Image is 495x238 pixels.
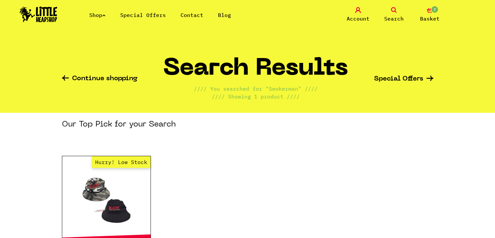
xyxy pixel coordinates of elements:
[163,58,348,85] h1: Search Results
[431,6,439,13] span: 2
[384,15,404,22] span: Search
[62,75,138,83] a: Continue shopping
[181,12,203,18] a: Contact
[212,93,300,100] p: //// Showing 1 product ////
[89,12,106,18] a: Shop
[374,76,433,82] a: Special Offers
[20,7,57,22] img: Little Head Shop Logo
[194,85,318,93] p: //// You searched for "Smokerman" ////
[120,12,166,18] a: Special Offers
[218,12,231,18] a: Blog
[62,168,151,233] a: Hurry! Low Stock
[414,7,446,22] a: 2 Basket
[420,15,440,22] span: Basket
[378,7,410,22] a: Search
[342,7,374,22] a: Account
[347,15,370,22] span: Account
[62,119,176,130] h3: Our Top Pick for your Search
[92,156,151,168] span: Hurry! Low Stock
